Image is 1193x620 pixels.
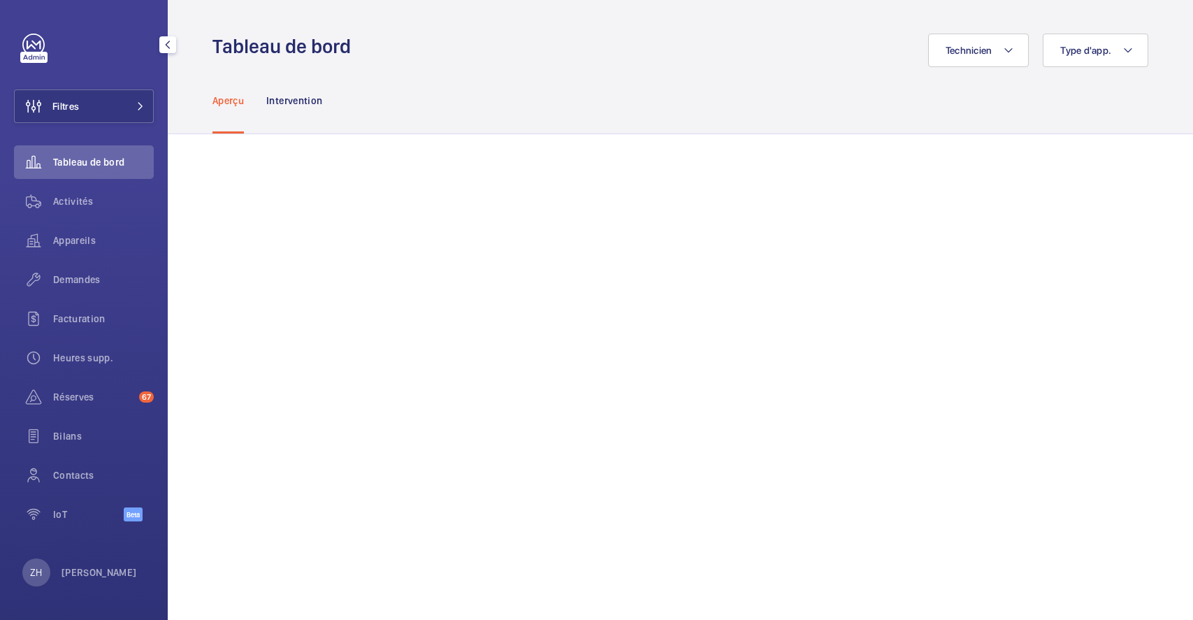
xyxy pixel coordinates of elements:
[62,565,137,579] p: [PERSON_NAME]
[53,507,124,521] span: IoT
[53,194,154,208] span: Activités
[30,565,42,579] p: ZH
[212,94,244,108] p: Aperçu
[52,99,79,113] span: Filtres
[53,233,154,247] span: Appareils
[53,429,154,443] span: Bilans
[53,273,154,287] span: Demandes
[14,89,154,123] button: Filtres
[1043,34,1148,67] button: Type d'app.
[53,468,154,482] span: Contacts
[1060,45,1111,56] span: Type d'app.
[946,45,992,56] span: Technicien
[124,507,143,521] span: Beta
[53,312,154,326] span: Facturation
[53,155,154,169] span: Tableau de bord
[139,391,154,403] span: 67
[928,34,1029,67] button: Technicien
[212,34,359,59] h1: Tableau de bord
[53,351,154,365] span: Heures supp.
[266,94,322,108] p: Intervention
[53,390,133,404] span: Réserves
